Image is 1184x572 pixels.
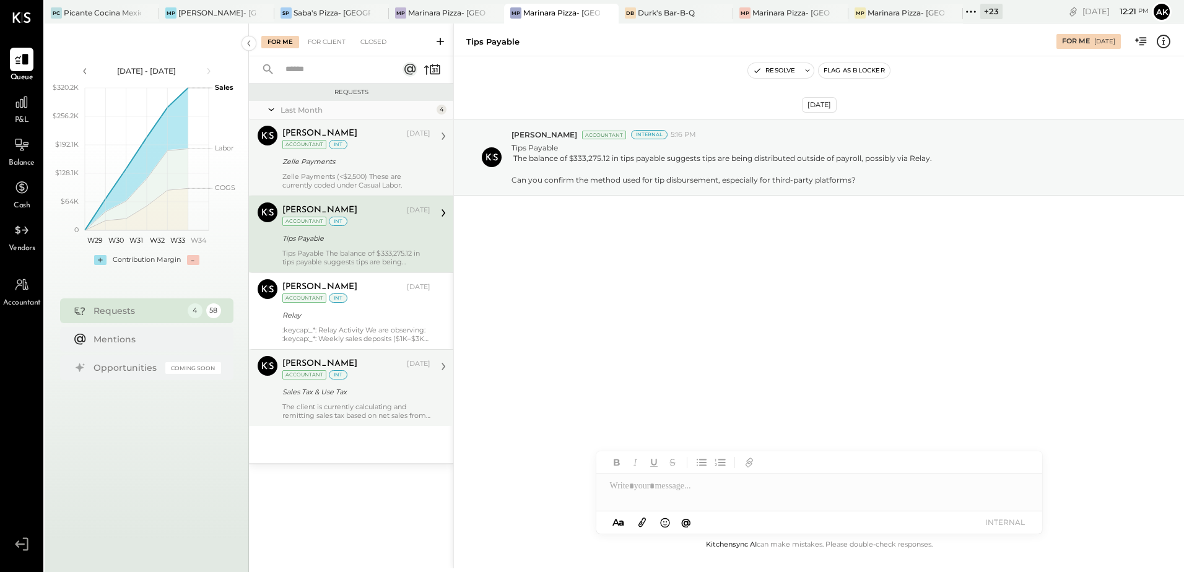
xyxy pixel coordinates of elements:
span: [PERSON_NAME] [511,129,577,140]
button: Strikethrough [664,454,681,470]
div: For Me [261,36,299,48]
text: Sales [215,83,233,92]
text: COGS [215,183,235,192]
div: [DATE] [802,97,837,113]
div: :keycap:_*: Relay Activity We are observing: :keycap:_*: Weekly sales deposits ($1K–$3K) :keycap:... [282,326,430,343]
a: P&L [1,90,43,126]
text: $64K [61,197,79,206]
div: For Me [1062,37,1090,46]
div: [PERSON_NAME] [282,128,357,140]
text: 0 [74,225,79,234]
div: PC [51,7,62,19]
a: Accountant [1,273,43,309]
button: Aa [609,516,629,529]
div: + [94,255,107,265]
text: W32 [149,236,164,245]
button: Add URL [741,454,757,470]
div: MP [510,7,521,19]
div: MP [395,7,406,19]
div: Accountant [282,293,326,303]
a: Cash [1,176,43,212]
text: W34 [190,236,206,245]
div: For Client [302,36,352,48]
span: Queue [11,72,33,84]
button: Ak [1152,2,1172,22]
div: Opportunities [94,362,159,374]
div: Coming Soon [165,362,221,374]
a: Vendors [1,219,43,254]
button: Unordered List [694,454,710,470]
div: - [187,255,199,265]
div: Picante Cocina Mexicana Rest [64,7,141,18]
div: Saba's Pizza- [GEOGRAPHIC_DATA] [294,7,370,18]
div: [PERSON_NAME] [282,281,357,293]
text: $320.2K [53,83,79,92]
div: Tips Payable [466,36,520,48]
div: Accountant [282,217,326,226]
div: [DATE] [407,359,430,369]
button: Ordered List [712,454,728,470]
div: [DATE] [407,282,430,292]
span: @ [681,516,691,528]
div: 4 [188,303,202,318]
div: [DATE] - [DATE] [94,66,199,76]
div: copy link [1067,5,1079,18]
div: [DATE] [1082,6,1149,17]
div: Requests [255,88,447,97]
button: Flag as Blocker [819,63,890,78]
span: a [619,516,624,528]
div: Closed [354,36,393,48]
button: INTERNAL [980,514,1030,531]
div: Accountant [582,131,626,139]
span: Vendors [9,243,35,254]
div: Tips Payable The balance of $333,275.12 in tips payable suggests tips are being distributed outsi... [282,249,430,266]
div: Marinara Pizza- [GEOGRAPHIC_DATA]. [752,7,829,18]
div: Accountant [282,370,326,379]
div: 4 [437,105,446,115]
text: $256.2K [53,111,79,120]
div: + 23 [980,4,1003,19]
button: Bold [609,454,625,470]
div: Mentions [94,333,215,345]
div: [DATE] [1094,37,1115,46]
div: DB [625,7,636,19]
div: Sales Tax & Use Tax [282,386,427,398]
span: 5:16 PM [671,130,696,140]
p: Tips Payable The balance of $333,275.12 in tips payable suggests tips are being distributed outsi... [511,142,932,185]
div: SP [281,7,292,19]
div: int [329,140,347,149]
text: W30 [108,236,123,245]
div: Requests [94,305,181,317]
div: int [329,293,347,303]
text: W29 [87,236,103,245]
text: W33 [170,236,185,245]
div: [PERSON_NAME] [282,204,357,217]
div: Marinara Pizza- [GEOGRAPHIC_DATA] [868,7,944,18]
div: Marinara Pizza- [GEOGRAPHIC_DATA] [523,7,600,18]
div: [DATE] [407,129,430,139]
button: @ [677,514,695,530]
div: The client is currently calculating and remitting sales tax based on net sales from Toast, which ... [282,402,430,420]
div: Marinara Pizza- [GEOGRAPHIC_DATA] [408,7,485,18]
div: Contribution Margin [113,255,181,265]
button: Underline [646,454,662,470]
div: Zelle Payments (<$2,500) These are currently coded under Casual Labor. [282,172,430,189]
div: Accountant [282,140,326,149]
button: Resolve [748,63,800,78]
div: int [329,370,347,379]
div: Relay [282,309,427,321]
div: Internal [631,130,668,139]
text: $128.1K [55,168,79,177]
div: 58 [206,303,221,318]
div: int [329,217,347,226]
div: [PERSON_NAME] [282,358,357,370]
div: Can you confirm the method used for tip disbursement, especially for third-party platforms? [511,175,932,185]
text: $192.1K [55,140,79,149]
div: Last Month [281,105,433,115]
span: Accountant [3,298,41,309]
div: MP [855,7,866,19]
span: Cash [14,201,30,212]
div: MP [165,7,176,19]
span: Balance [9,158,35,169]
div: [DATE] [407,206,430,215]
